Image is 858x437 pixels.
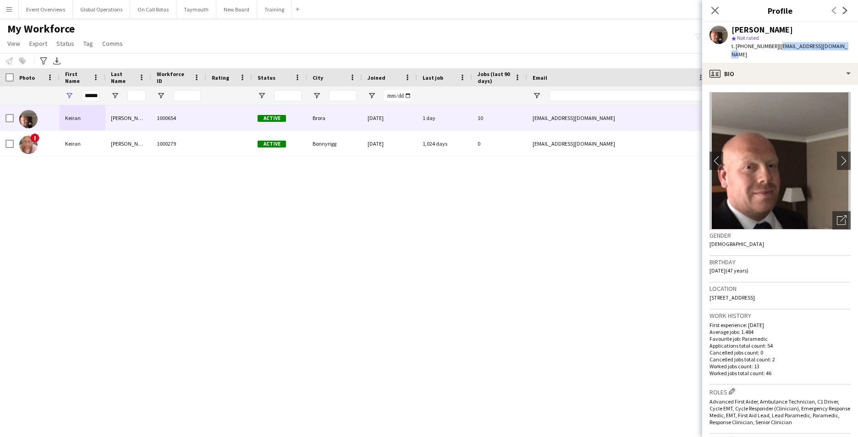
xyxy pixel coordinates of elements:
app-action-btn: Advanced filters [38,55,49,66]
h3: Gender [709,231,851,240]
button: Open Filter Menu [258,92,266,100]
div: Keiran [60,131,105,156]
span: Status [258,74,275,81]
span: t. [PHONE_NUMBER] [731,43,779,49]
span: Active [258,115,286,122]
span: Not rated [737,34,759,41]
div: Keiran [60,105,105,131]
img: Keiran Bellis [19,110,38,128]
input: Last Name Filter Input [127,90,146,101]
p: Worked jobs count: 13 [709,363,851,370]
span: [DATE] (47 years) [709,267,748,274]
div: Open photos pop-in [832,211,851,229]
div: [PERSON_NAME] [731,26,793,34]
span: Rating [212,74,229,81]
button: Open Filter Menu [313,92,321,100]
button: Open Filter Menu [157,92,165,100]
button: Training [257,0,292,18]
div: 0 [472,131,527,156]
a: Status [53,38,78,49]
button: On Call Rotas [130,0,176,18]
a: Comms [99,38,126,49]
input: City Filter Input [329,90,357,101]
p: Favourite job: Paramedic [709,335,851,342]
input: Workforce ID Filter Input [173,90,201,101]
div: Bonnyrigg [307,131,362,156]
div: 1000279 [151,131,206,156]
button: Open Filter Menu [65,92,73,100]
h3: Location [709,284,851,293]
input: First Name Filter Input [82,90,100,101]
h3: Work history [709,311,851,320]
div: [DATE] [362,105,417,131]
div: [EMAIL_ADDRESS][DOMAIN_NAME] [527,131,710,156]
span: Workforce ID [157,71,190,84]
app-action-btn: Export XLSX [51,55,62,66]
span: City [313,74,323,81]
span: Jobs (last 90 days) [478,71,511,84]
a: Export [26,38,51,49]
div: [PERSON_NAME] [105,131,151,156]
span: Last job [423,74,443,81]
img: Keiran Griffiths [19,136,38,154]
span: Last Name [111,71,135,84]
button: New Board [216,0,257,18]
div: [PERSON_NAME] [105,105,151,131]
span: [STREET_ADDRESS] [709,294,755,301]
span: First Name [65,71,89,84]
span: Email [533,74,547,81]
div: 1,024 days [417,131,472,156]
p: Worked jobs total count: 46 [709,370,851,377]
h3: Profile [702,5,858,16]
button: Global Operations [73,0,130,18]
span: Comms [102,39,123,48]
a: Tag [80,38,97,49]
span: My Workforce [7,22,75,36]
span: [DEMOGRAPHIC_DATA] [709,240,764,247]
button: Open Filter Menu [111,92,119,100]
span: ! [30,133,39,142]
div: Brora [307,105,362,131]
h3: Birthday [709,258,851,266]
span: Export [29,39,47,48]
p: Cancelled jobs count: 0 [709,349,851,356]
p: Average jobs: 1.484 [709,328,851,335]
button: Open Filter Menu [368,92,376,100]
p: Applications total count: 54 [709,342,851,349]
div: Bio [702,63,858,85]
input: Email Filter Input [549,90,705,101]
p: First experience: [DATE] [709,322,851,328]
span: Tag [83,39,93,48]
div: 1 day [417,105,472,131]
span: Advanced First Aider, Ambulance Technician, C1 Driver, Cycle EMT, Cycle Responder (Clinician), Em... [709,398,850,426]
button: Event Overviews [19,0,73,18]
button: Taymouth [176,0,216,18]
h3: Roles [709,387,851,396]
span: Status [56,39,74,48]
input: Joined Filter Input [384,90,412,101]
button: Open Filter Menu [533,92,541,100]
span: Photo [19,74,35,81]
img: Crew avatar or photo [709,92,851,229]
div: [DATE] [362,131,417,156]
p: Cancelled jobs total count: 2 [709,356,851,363]
div: 1000654 [151,105,206,131]
div: [EMAIL_ADDRESS][DOMAIN_NAME] [527,105,710,131]
span: Active [258,141,286,147]
a: View [4,38,24,49]
div: 10 [472,105,527,131]
span: View [7,39,20,48]
input: Status Filter Input [274,90,302,101]
span: | [EMAIL_ADDRESS][DOMAIN_NAME] [731,43,847,58]
span: Joined [368,74,385,81]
